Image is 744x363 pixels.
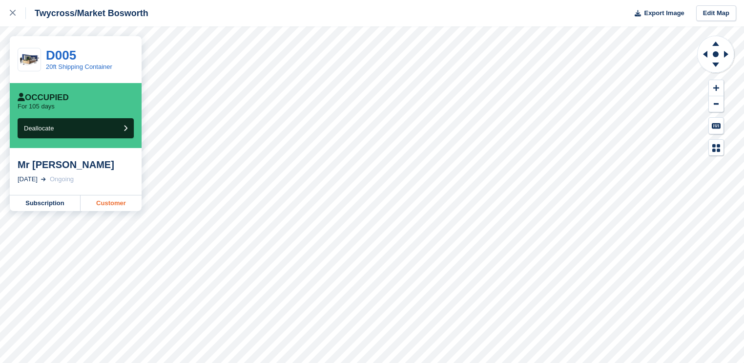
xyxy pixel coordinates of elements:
span: Deallocate [24,125,54,132]
button: Map Legend [709,140,723,156]
a: Subscription [10,195,81,211]
div: Mr [PERSON_NAME] [18,159,134,171]
button: Zoom Out [709,96,723,112]
div: Ongoing [50,174,74,184]
p: For 105 days [18,103,55,110]
button: Zoom In [709,80,723,96]
a: 20ft Shipping Container [46,63,112,70]
div: Occupied [18,93,69,103]
button: Export Image [629,5,684,21]
a: Customer [81,195,142,211]
button: Keyboard Shortcuts [709,118,723,134]
a: Edit Map [696,5,736,21]
div: [DATE] [18,174,38,184]
button: Deallocate [18,118,134,138]
div: Twycross/Market Bosworth [26,7,148,19]
span: Export Image [644,8,684,18]
a: D005 [46,48,76,63]
img: arrow-right-light-icn-cde0832a797a2874e46488d9cf13f60e5c3a73dbe684e267c42b8395dfbc2abf.svg [41,177,46,181]
img: 20-ft-container.jpg [18,51,41,68]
